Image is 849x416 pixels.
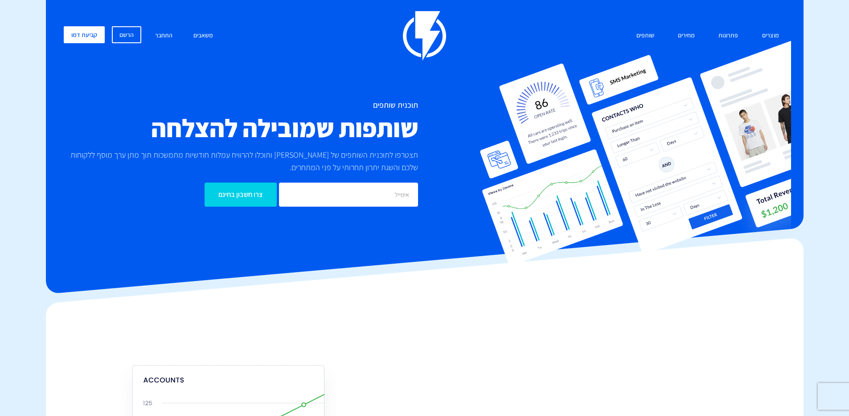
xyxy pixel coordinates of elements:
input: אימייל [279,183,418,207]
a: משאבים [187,26,220,45]
a: מחירים [671,26,701,45]
a: התחבר [148,26,179,45]
a: הרשם [112,26,141,43]
h1: תוכנית שותפים [70,101,418,110]
a: קביעת דמו [64,26,105,43]
a: שותפים [630,26,661,45]
a: מוצרים [755,26,786,45]
input: צרו חשבון בחינם [205,183,277,207]
a: פתרונות [712,26,745,45]
p: תצטרפו לתוכנית השותפים של [PERSON_NAME] ותוכלו להרוויח עמלות חודשיות מתמשכות תוך מתן ערך מוסף ללק... [70,149,418,174]
h2: שותפות שמובילה להצלחה [70,114,418,142]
